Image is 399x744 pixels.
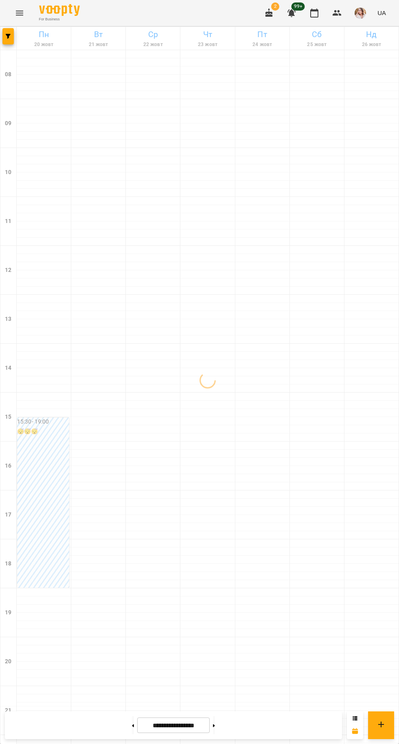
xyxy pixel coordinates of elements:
h6: Ср [127,28,179,41]
h6: 21 жовт [72,41,124,49]
h6: 11 [5,217,11,226]
span: For Business [39,17,80,22]
h6: 08 [5,70,11,79]
h6: Чт [182,28,233,41]
h6: 22 жовт [127,41,179,49]
h6: 12 [5,266,11,275]
h6: 😴😴😴 [17,427,69,436]
h6: 24 жовт [237,41,288,49]
h6: 14 [5,364,11,373]
h6: Сб [291,28,343,41]
h6: 19 [5,608,11,617]
h6: 13 [5,315,11,324]
h6: 21 [5,706,11,715]
h6: 23 жовт [182,41,233,49]
span: 99+ [292,2,305,11]
button: UA [374,5,389,20]
h6: Пн [18,28,70,41]
h6: 25 жовт [291,41,343,49]
h6: 09 [5,119,11,128]
h6: 26 жовт [346,41,397,49]
span: 2 [271,2,279,11]
button: Menu [10,3,29,23]
h6: 15:30 - 19:00 [17,417,69,426]
span: UA [377,9,386,17]
h6: Вт [72,28,124,41]
h6: 15 [5,413,11,422]
h6: 10 [5,168,11,177]
h6: 17 [5,510,11,519]
img: cd58824c68fe8f7eba89630c982c9fb7.jpeg [355,7,366,19]
h6: Нд [346,28,397,41]
h6: 18 [5,559,11,568]
img: Voopty Logo [39,4,80,16]
h6: Пт [237,28,288,41]
h6: 20 [5,657,11,666]
h6: 20 жовт [18,41,70,49]
h6: 16 [5,461,11,470]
